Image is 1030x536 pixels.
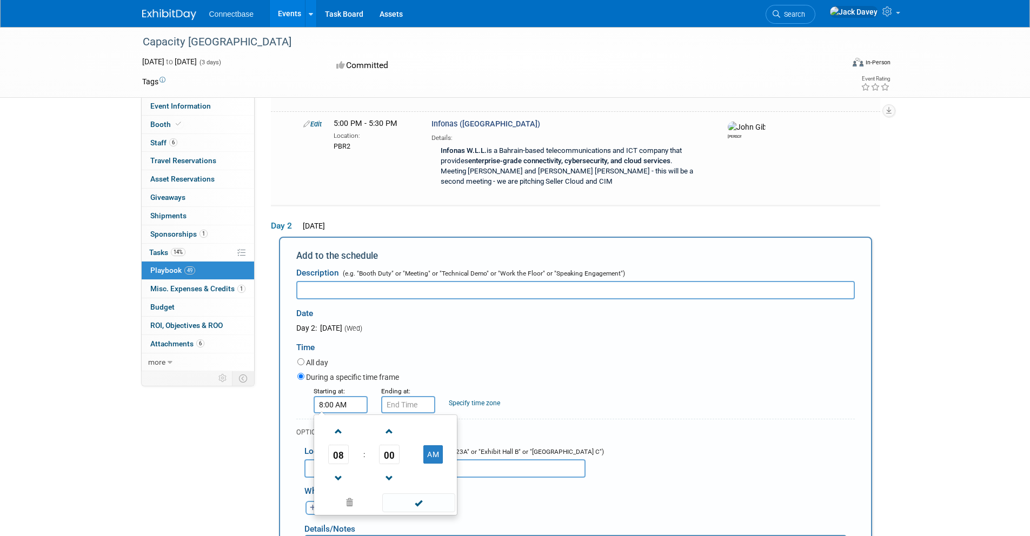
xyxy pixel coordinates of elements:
a: more [142,353,254,371]
div: Details: [431,130,709,143]
span: Playbook [150,266,195,274]
a: ROI, Objectives & ROO [142,317,254,334]
div: Location: [334,130,415,140]
span: Shipments [150,211,187,220]
a: Specify time zone [449,399,500,407]
span: [DATE] [318,324,342,332]
i: Booth reservation complete [176,121,181,127]
span: 6 [196,339,204,347]
a: Decrement Hour [328,464,349,492]
td: Tags [142,76,165,87]
span: Budget [150,303,175,311]
a: Increment Hour [328,417,349,445]
div: Add to the schedule [296,249,855,262]
span: to [164,57,175,66]
a: Shipments [142,207,254,225]
a: Event Information [142,97,254,115]
span: 5:00 PM - 5:30 PM [334,119,397,128]
span: ROI, Objectives & ROO [150,321,223,330]
div: Committed [333,56,572,75]
span: Attachments [150,339,204,348]
div: Event Rating [861,76,890,82]
a: Done [381,496,456,511]
span: Booth [150,120,183,129]
span: Connectbase [209,10,254,18]
div: Capacity [GEOGRAPHIC_DATA] [139,32,827,52]
input: End Time [381,396,435,413]
span: Tasks [149,248,185,257]
a: Increment Minute [379,417,400,445]
a: Giveaways [142,189,254,206]
img: Format-Inperson.png [853,58,863,66]
span: 1 [200,230,208,238]
a: Attachments6 [142,335,254,353]
img: Jack Davey [829,6,878,18]
span: Infonas ([GEOGRAPHIC_DATA]) [431,119,540,129]
a: Decrement Minute [379,464,400,492]
a: Travel Reservations [142,152,254,170]
b: Infonas W.L.L. [441,146,487,155]
span: 6 [169,138,177,146]
div: In-Person [865,58,891,66]
span: Location [304,446,337,456]
span: Search [780,10,805,18]
span: [DATE] [300,222,325,230]
span: Pick Minute [379,445,400,464]
a: Staff6 [142,134,254,152]
span: Misc. Expenses & Credits [150,284,245,293]
a: Budget [142,298,254,316]
div: Event Format [780,56,891,72]
span: Asset Reservations [150,175,215,183]
a: Asset Reservations [142,170,254,188]
span: 1 [237,285,245,293]
a: Misc. Expenses & Credits1 [142,280,254,298]
input: Start Time [314,396,368,413]
div: OPTIONAL DETAILS: [296,427,855,437]
div: Details/Notes [304,515,847,535]
span: Day 2 [271,220,298,232]
span: (Wed) [344,324,362,332]
span: (e.g. "Booth Duty" or "Meeting" or "Technical Demo" or "Work the Floor" or "Speaking Engagement") [341,270,625,277]
button: AM [423,445,443,464]
small: Ending at: [381,387,410,395]
span: 14% [171,248,185,256]
a: Edit [303,120,322,128]
span: more [148,358,165,366]
span: Giveaways [150,193,185,202]
span: Day 2: [296,324,317,332]
span: 49 [184,266,195,274]
td: Personalize Event Tab Strip [214,371,232,385]
label: During a specific time frame [306,372,399,383]
img: ExhibitDay [142,9,196,20]
a: Search [766,5,815,24]
span: Staff [150,138,177,147]
td: : [361,445,367,464]
span: Travel Reservations [150,156,216,165]
span: Description [296,268,339,278]
div: Date [296,299,520,323]
span: Pick Hour [328,445,349,464]
div: PBR2 [334,140,415,151]
body: Rich Text Area. Press ALT-0 for help. [6,4,535,15]
a: Tasks14% [142,244,254,262]
b: enterprise-grade connectivity, cybersecurity, and cloud services [468,157,670,165]
small: Starting at: [314,387,345,395]
div: Who's involved? [304,480,855,498]
a: Clear selection [316,495,383,511]
div: Time [296,333,855,356]
span: Sponsorships [150,230,208,238]
span: [DATE] [DATE] [142,57,197,66]
span: (e.g. "Exhibit Booth" or "Meeting Room 123A" or "Exhibit Hall B" or "[GEOGRAPHIC_DATA] C") [338,448,604,455]
div: is a Bahrain-based telecommunications and ICT company that provides . Meeting [PERSON_NAME] and [... [431,143,709,191]
a: Playbook49 [142,262,254,279]
div: John Giblin [728,132,741,139]
img: John Giblin [728,122,766,132]
span: (3 days) [198,59,221,66]
td: Toggle Event Tabs [232,371,254,385]
a: Sponsorships1 [142,225,254,243]
label: All day [306,357,328,368]
a: Booth [142,116,254,133]
span: Event Information [150,102,211,110]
